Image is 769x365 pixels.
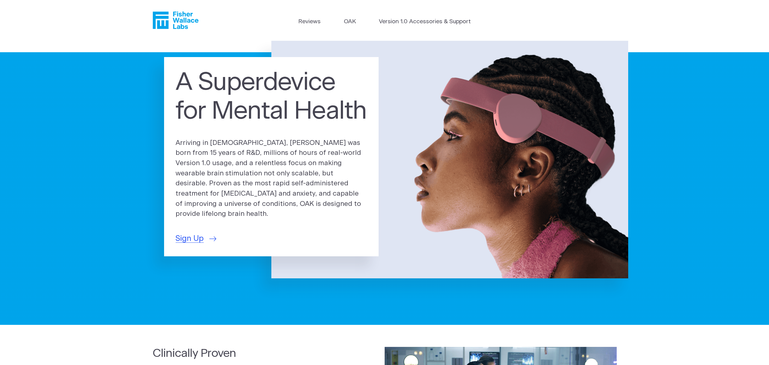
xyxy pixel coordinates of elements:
h2: Clinically Proven [153,346,338,361]
a: OAK [344,18,356,26]
a: Sign Up [176,233,216,245]
a: Version 1.0 Accessories & Support [379,18,471,26]
a: Reviews [298,18,321,26]
a: Fisher Wallace [153,11,199,29]
p: Arriving in [DEMOGRAPHIC_DATA], [PERSON_NAME] was born from 15 years of R&D, millions of hours of... [176,138,367,219]
h1: A Superdevice for Mental Health [176,69,367,126]
span: Sign Up [176,233,204,245]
